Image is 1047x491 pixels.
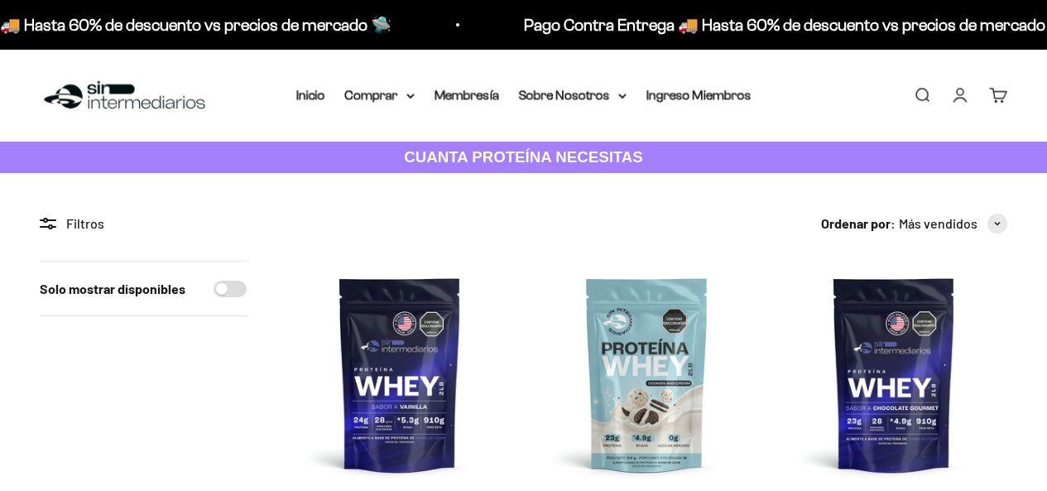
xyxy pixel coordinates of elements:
[646,88,752,102] a: Ingreso Miembros
[296,88,325,102] a: Inicio
[435,88,499,102] a: Membresía
[899,213,1007,234] button: Más vendidos
[821,213,896,234] span: Ordenar por:
[40,278,185,300] label: Solo mostrar disponibles
[519,84,627,106] summary: Sobre Nosotros
[40,213,247,234] div: Filtros
[899,213,977,234] span: Más vendidos
[345,84,415,106] summary: Comprar
[404,148,643,166] strong: CUANTA PROTEÍNA NECESITAS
